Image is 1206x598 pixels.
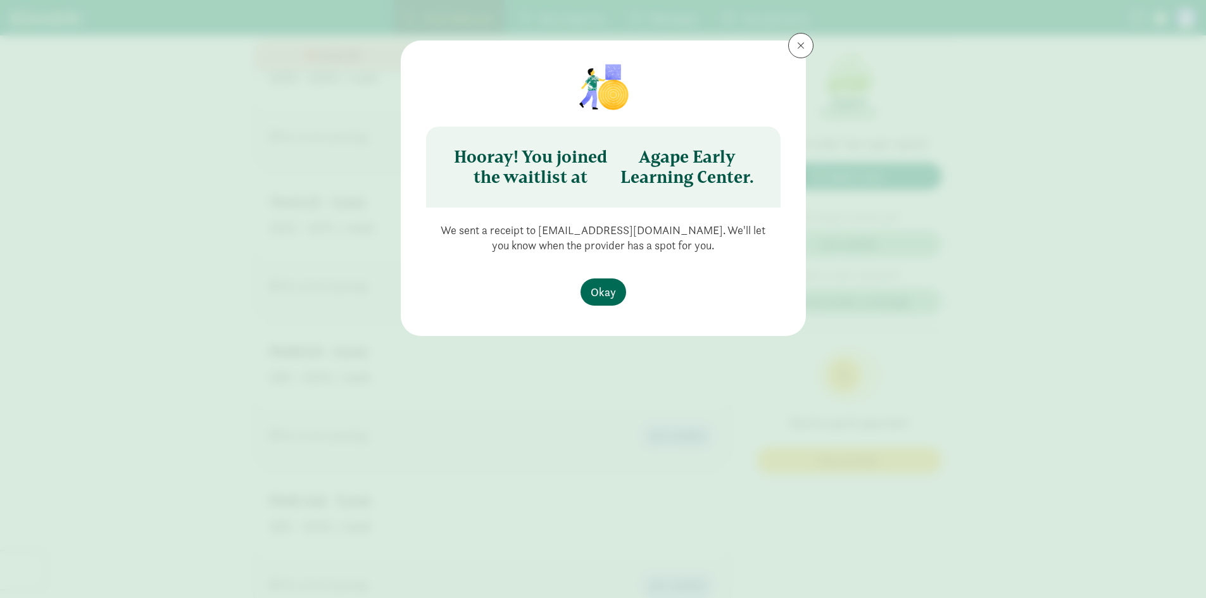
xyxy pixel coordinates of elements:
[581,278,626,306] button: Okay
[615,147,760,187] strong: Agape Early Learning Center.
[591,283,616,301] span: Okay
[571,61,634,111] img: illustration-child1.png
[426,127,781,208] h6: Hooray! You joined the waitlist at
[421,223,786,253] p: We sent a receipt to [EMAIL_ADDRESS][DOMAIN_NAME]. We'll let you know when the provider has a spo...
